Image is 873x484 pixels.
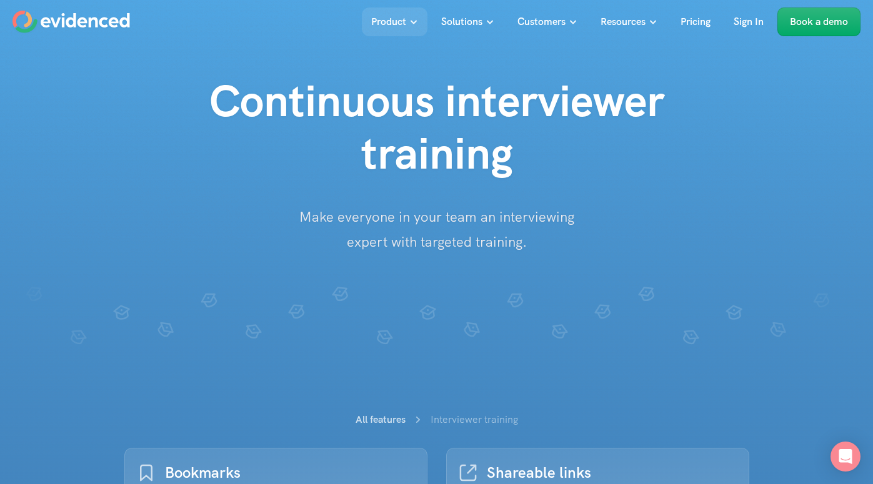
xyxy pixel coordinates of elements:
p: Book a demo [790,14,848,30]
a: All features [356,413,406,426]
p: Resources [601,14,646,30]
p: Pricing [681,14,711,30]
a: Book a demo [777,7,861,36]
p: Product [371,14,406,30]
h1: Continuous interviewer training [187,75,687,180]
a: Home [12,11,130,33]
a: Sign In [724,7,773,36]
p: Make everyone in your team an interviewing expert with targeted training. [281,205,593,254]
p: Interviewer training [431,412,518,428]
p: Solutions [441,14,482,30]
a: Pricing [671,7,720,36]
p: Sign In [734,14,764,30]
p: Customers [517,14,566,30]
div: Open Intercom Messenger [831,442,861,472]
